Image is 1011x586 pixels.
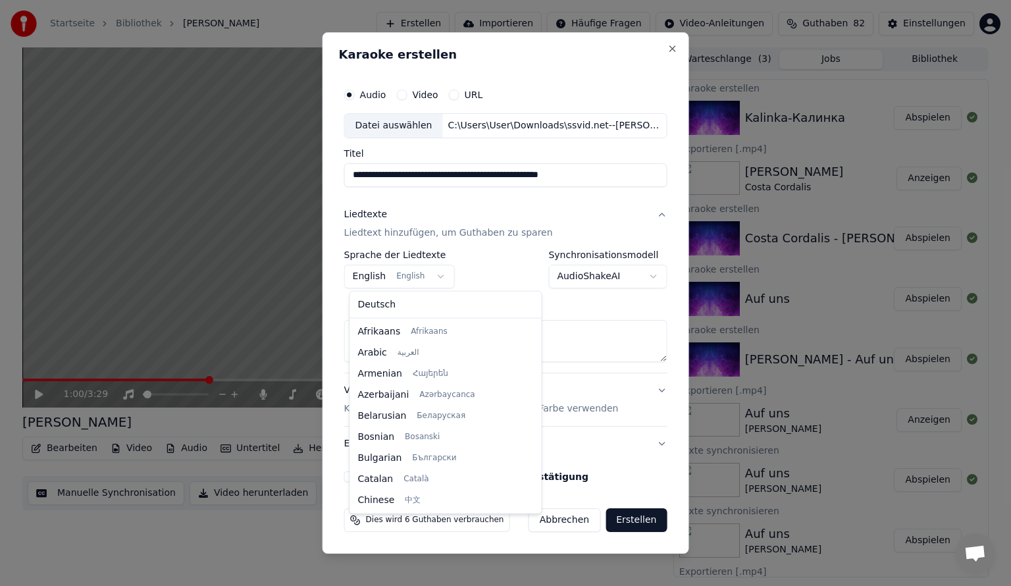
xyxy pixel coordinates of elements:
[357,346,386,360] span: Arabic
[398,348,419,358] span: العربية
[357,472,393,485] span: Catalan
[357,325,400,338] span: Afrikaans
[357,388,409,402] span: Azerbaijani
[405,494,421,505] span: 中文
[357,367,402,381] span: Armenian
[411,327,448,337] span: Afrikaans
[357,451,402,464] span: Bulgarian
[357,431,394,444] span: Bosnian
[412,452,456,463] span: Български
[357,493,394,506] span: Chinese
[403,473,428,484] span: Català
[419,390,475,400] span: Azərbaycanca
[357,298,396,311] span: Deutsch
[405,432,440,442] span: Bosanski
[413,369,448,379] span: Հայերեն
[417,411,465,421] span: Беларуская
[357,410,406,423] span: Belarusian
